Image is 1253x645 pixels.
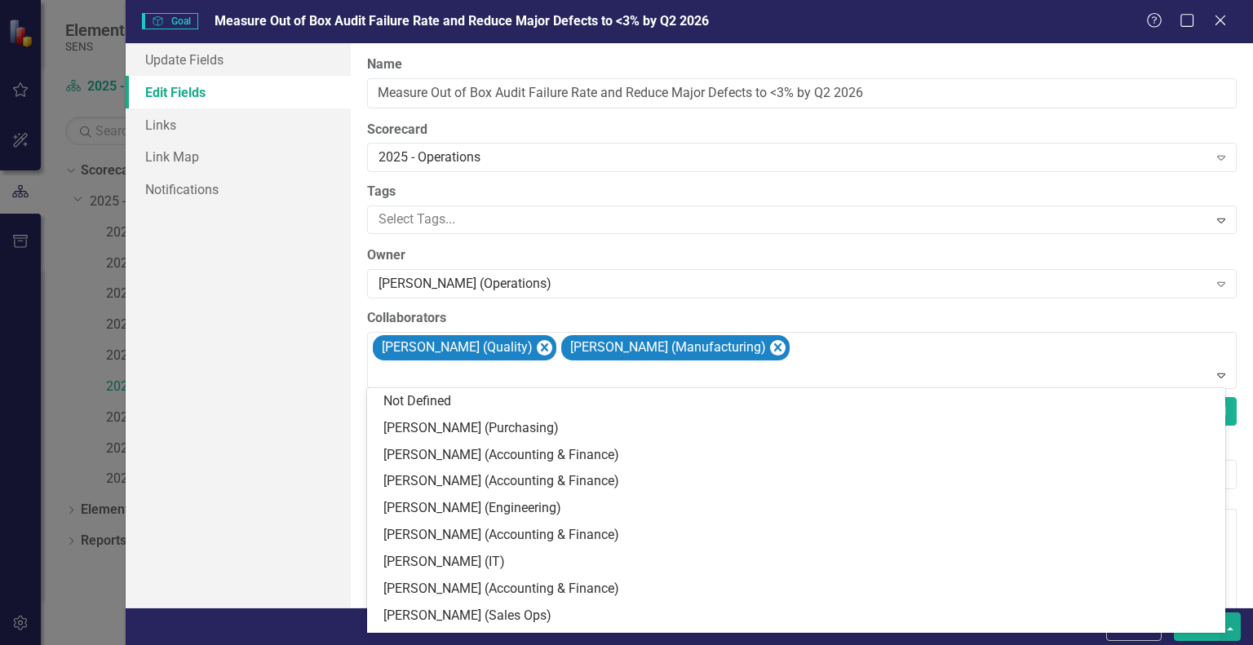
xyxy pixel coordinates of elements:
div: [PERSON_NAME] (Quality) [377,336,535,360]
span: Goal [142,13,198,29]
li: Incorrect shipping instructions [37,76,836,95]
div: [PERSON_NAME] (IT) [383,553,1215,572]
div: 2025 - Operations [379,148,1207,167]
div: [PERSON_NAME] (Operations) [379,275,1207,294]
a: Notifications [126,173,351,205]
li: Incorrect/ Missing Labeling [37,154,836,174]
span: Measure Out of Box Audit Failure Rate and Reduce Major Defects to <3% by Q2 2026 [215,13,709,29]
div: [PERSON_NAME] (Manufacturing) [565,336,768,360]
li: Damaged packaging [37,239,836,258]
div: Remove Chelsea Chen (Quality) [537,340,552,356]
p: Minor Defects: [4,187,836,206]
li: Missing Hardware [37,115,836,135]
label: Scorecard [367,121,1237,139]
a: Link Map [126,140,351,173]
li: Missing Parts/ Components [37,37,836,56]
li: Wrong serial number/finished good number/ order number [37,95,836,115]
div: [PERSON_NAME] (Accounting & Finance) [383,472,1215,491]
li: XXXXX? [37,258,836,278]
div: [PERSON_NAME] (Sales Ops) [383,607,1215,625]
div: Remove Andy Juarez (Manufacturing) [770,340,786,356]
div: [PERSON_NAME] (Accounting & Finance) [383,526,1215,545]
div: [PERSON_NAME] (Engineering) [383,499,1215,518]
a: Update Fields [126,43,351,76]
label: Owner [367,246,1237,265]
label: Name [367,55,1237,74]
div: [PERSON_NAME] (Accounting & Finance) [383,580,1215,599]
li: Loose Hardware [37,135,836,154]
li: Missing/ Incorrect paperwork [37,56,836,76]
div: Not Defined [383,392,1215,411]
a: Edit Fields [126,76,351,108]
div: [PERSON_NAME] (Accounting & Finance) [383,446,1215,465]
label: Tags [367,183,1237,201]
div: [PERSON_NAME] (Purchasing) [383,419,1215,438]
li: Crooked Label [37,219,836,239]
a: Links [126,108,351,141]
label: Collaborators [367,309,1237,328]
input: Goal Name [367,78,1237,108]
p: Major Defects: [4,4,836,24]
